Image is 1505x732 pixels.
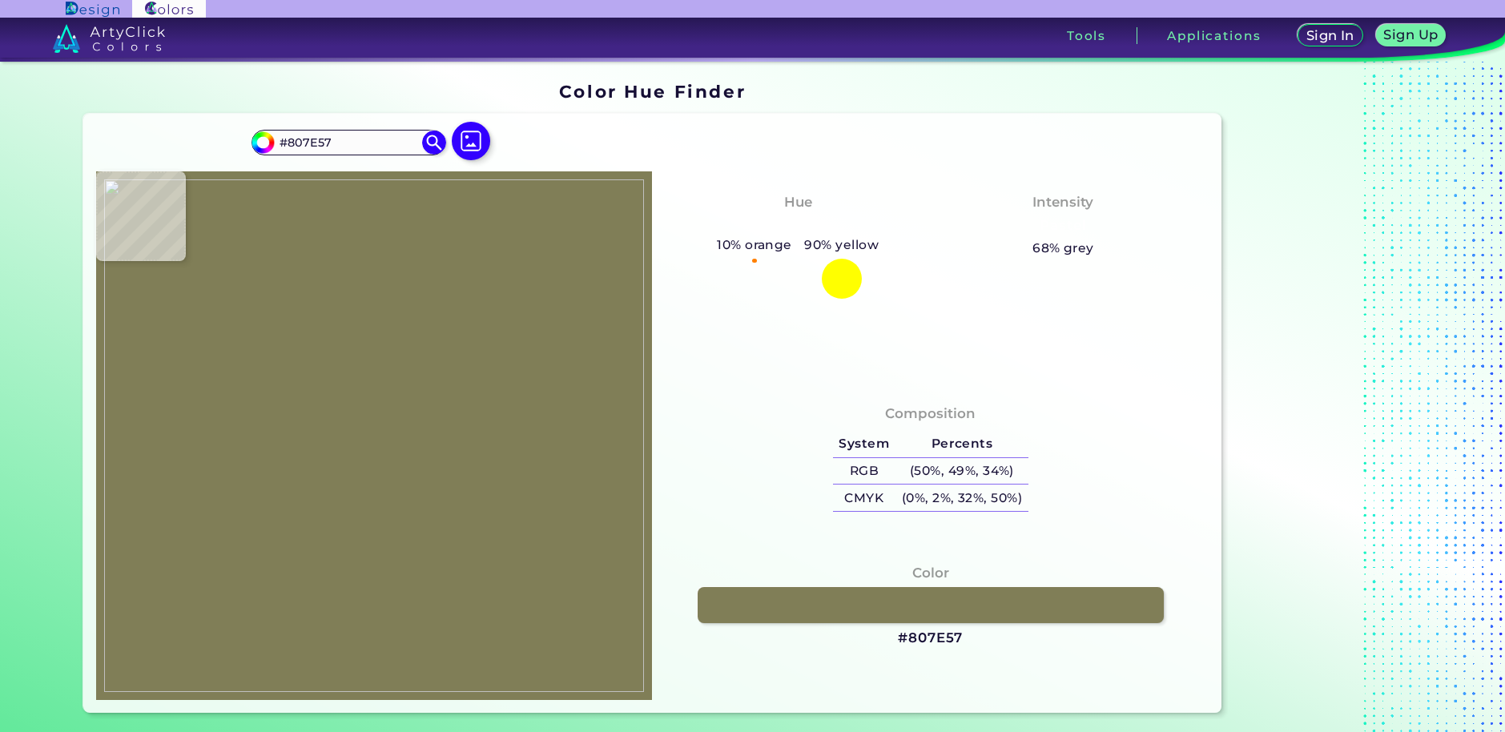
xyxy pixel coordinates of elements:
[895,458,1028,485] h5: (50%, 49%, 34%)
[274,131,423,153] input: type color..
[1033,216,1093,235] h3: Pastel
[1228,76,1428,719] iframe: Advertisement
[912,561,949,585] h4: Color
[784,191,812,214] h4: Hue
[66,2,119,17] img: ArtyClick Design logo
[1301,26,1360,46] a: Sign In
[1032,238,1094,259] h5: 68% grey
[833,485,895,511] h5: CMYK
[767,216,829,235] h3: Yellow
[885,402,976,425] h4: Composition
[898,629,963,648] h3: #807E57
[559,79,746,103] h1: Color Hue Finder
[1032,191,1093,214] h4: Intensity
[422,131,446,155] img: icon search
[1386,29,1436,41] h5: Sign Up
[710,235,798,255] h5: 10% orange
[53,24,166,53] img: logo_artyclick_colors_white.svg
[1167,30,1261,42] h3: Applications
[1379,26,1443,46] a: Sign Up
[895,431,1028,457] h5: Percents
[833,431,895,457] h5: System
[1309,30,1352,42] h5: Sign In
[452,122,490,160] img: icon picture
[895,485,1028,511] h5: (0%, 2%, 32%, 50%)
[799,235,885,255] h5: 90% yellow
[1067,30,1106,42] h3: Tools
[104,179,645,692] img: fabf60d5-4df8-444a-9d9e-380974891079
[833,458,895,485] h5: RGB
